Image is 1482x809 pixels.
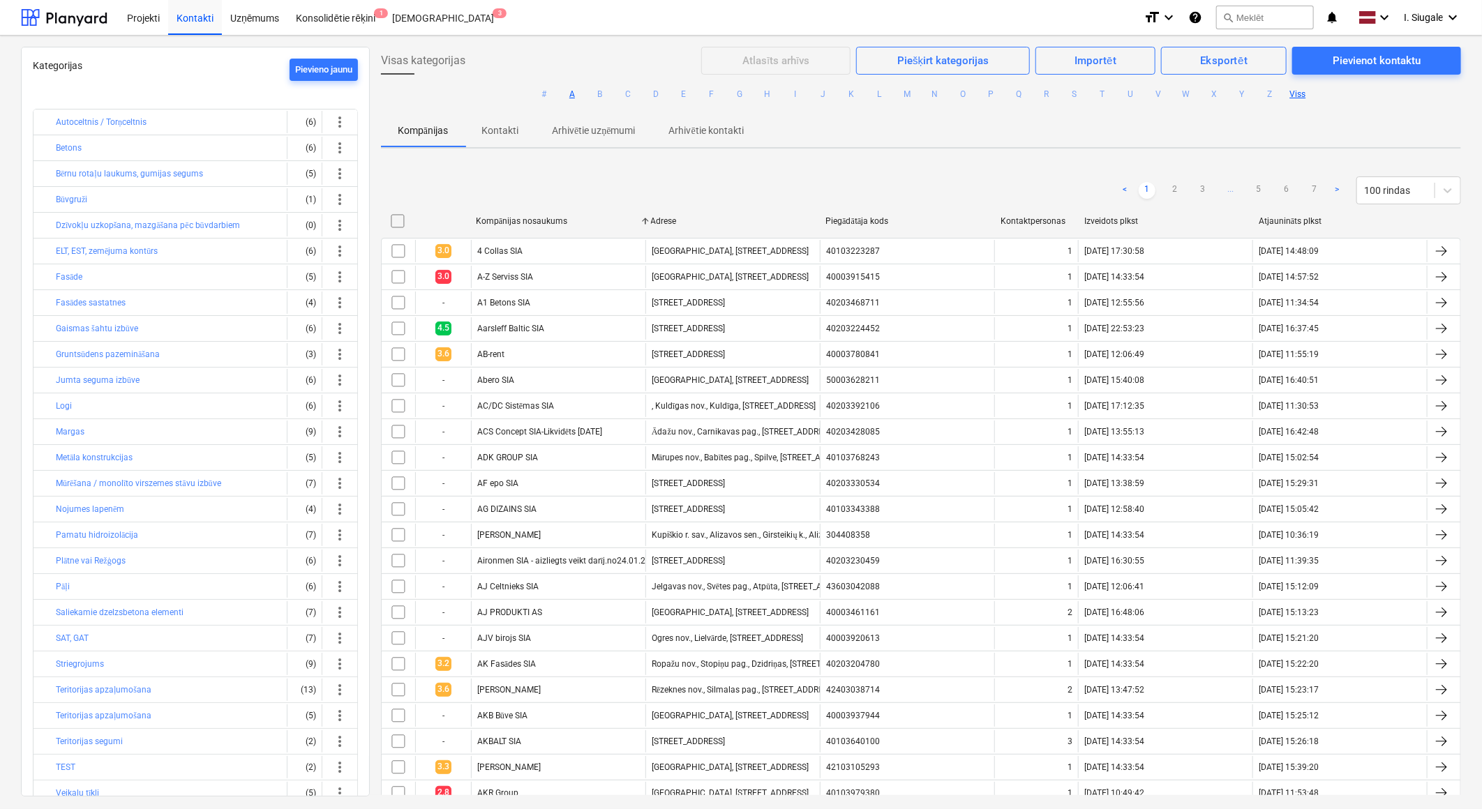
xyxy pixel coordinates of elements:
span: more_vert [331,759,348,776]
div: - [415,730,471,753]
div: Rēzeknes nov., Silmalas pag., [STREET_ADDRESS] [652,685,835,695]
a: Page 2 [1167,182,1183,199]
i: format_size [1144,9,1160,26]
span: more_vert [331,656,348,672]
div: [DATE] 14:33:54 [1084,272,1144,282]
a: Page 3 [1195,182,1211,199]
button: ELT, EST, zemējuma kontūrs [56,243,158,259]
div: [GEOGRAPHIC_DATA], [STREET_ADDRESS] [652,607,809,617]
div: - [415,575,471,598]
div: AJ Celtnieks SIA [477,582,539,591]
button: X [1206,86,1222,103]
div: [DATE] 15:29:31 [1259,478,1319,488]
div: [STREET_ADDRESS] [652,736,725,746]
div: Mārupes nov., Babītes pag., Spilve, [STREET_ADDRESS] [652,453,854,463]
div: 43603042088 [826,582,880,591]
div: (7) [293,524,316,546]
div: 1 [1068,375,1072,385]
div: [DATE] 15:02:54 [1259,453,1319,462]
div: (6) [293,369,316,391]
div: 40103640100 [826,736,880,746]
button: Betons [56,139,82,156]
button: Gaismas šahtu izbūve [56,320,138,337]
div: (4) [293,292,316,314]
div: [DATE] 15:12:09 [1259,582,1319,591]
button: Fasāde [56,269,82,285]
div: Aarsleff Baltic SIA [477,324,544,333]
span: more_vert [331,630,348,647]
span: more_vert [331,604,348,621]
div: - [415,369,471,391]
div: 1 [1068,556,1072,566]
div: 4 Collas SIA [477,246,523,256]
div: 2 [1068,685,1072,695]
div: [DATE] 12:06:49 [1084,349,1144,359]
div: [DATE] 16:37:45 [1259,324,1319,333]
div: (2) [293,756,316,778]
button: E [675,86,692,103]
div: (13) [293,679,316,701]
div: 1 [1068,633,1072,643]
a: Next page [1328,182,1345,199]
div: [DATE] 14:33:54 [1084,453,1144,462]
div: (6) [293,575,316,598]
div: (2) [293,730,316,753]
button: Gruntsūdens pazemināšana [56,346,160,363]
p: Arhivētie uzņēmumi [552,123,635,138]
span: more_vert [331,269,348,285]
div: [DATE] 15:23:17 [1259,685,1319,695]
div: [DATE] 16:48:06 [1084,607,1144,617]
div: (7) [293,627,316,649]
div: Eksportēt [1200,52,1248,70]
div: 1 [1068,324,1072,333]
div: Kontaktpersonas [1001,216,1073,226]
span: more_vert [331,681,348,698]
div: [DATE] 15:05:42 [1259,504,1319,514]
span: more_vert [331,423,348,440]
button: Teritorijas apzaļumošana [56,707,151,724]
button: Teritorijas apzaļumošana [56,681,151,698]
button: Būvgruži [56,191,87,208]
button: Pievieno jaunu [290,59,358,81]
div: [DATE] 14:57:52 [1259,272,1319,282]
div: - [415,550,471,572]
div: 40103223287 [826,246,880,256]
div: (5) [293,446,316,469]
button: H [759,86,776,103]
span: 1 [374,8,388,18]
div: [DATE] 14:33:54 [1084,633,1144,643]
span: search [1222,12,1234,23]
div: 1 [1068,530,1072,540]
span: more_vert [331,191,348,208]
div: [DATE] 13:47:52 [1084,685,1144,695]
div: [STREET_ADDRESS] [652,298,725,308]
button: Striegrojums [56,656,104,672]
div: (6) [293,137,316,159]
div: Jelgavas nov., Svētes pag., Atpūta, [STREET_ADDRESS] [652,582,855,592]
button: Jumta seguma izbūve [56,372,140,388]
div: [PERSON_NAME] [477,762,541,772]
div: 1 [1068,711,1072,720]
button: Mūrēšana / monolīto virszemes stāvu izbūve [56,475,221,492]
span: Visas kategorijas [381,52,465,69]
div: 40103768243 [826,453,880,462]
div: [DATE] 11:34:54 [1259,298,1319,308]
div: [DATE] 14:48:09 [1259,246,1319,256]
p: Kontakti [481,123,518,138]
button: I [787,86,804,103]
button: V [1150,86,1167,103]
div: 304408358 [826,530,870,540]
div: (3) [293,343,316,365]
div: Ogres nov., Lielvārde, [STREET_ADDRESS] [652,633,803,644]
div: [DATE] 14:33:54 [1084,530,1144,540]
span: 3.0 [435,244,451,257]
div: 40003915415 [826,272,880,282]
a: Previous page [1116,182,1133,199]
div: [PERSON_NAME] [477,685,541,695]
span: 3.0 [435,270,451,283]
button: Metāla konstrukcijas [56,449,133,466]
a: Page 1 is your current page [1139,182,1155,199]
iframe: Chat Widget [1412,742,1482,809]
button: Pievienot kontaktu [1292,47,1461,75]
